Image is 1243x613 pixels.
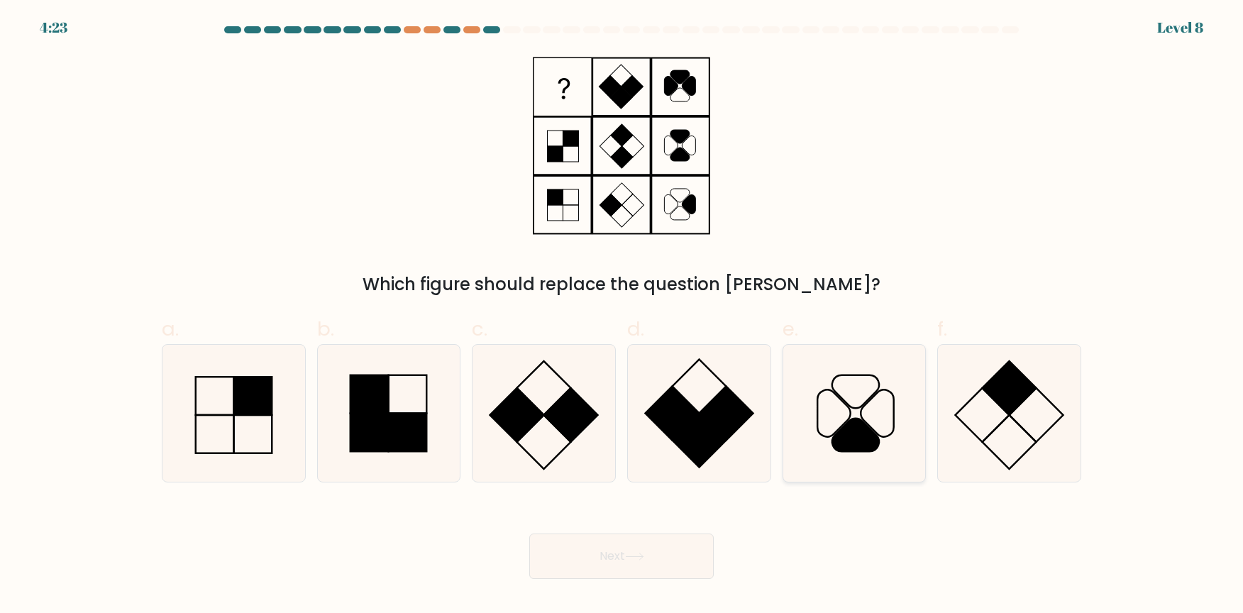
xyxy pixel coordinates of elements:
span: e. [783,315,798,343]
span: c. [472,315,487,343]
span: a. [162,315,179,343]
span: d. [627,315,644,343]
div: 4:23 [40,17,67,38]
div: Which figure should replace the question [PERSON_NAME]? [170,272,1073,297]
span: b. [317,315,334,343]
div: Level 8 [1157,17,1203,38]
span: f. [937,315,947,343]
button: Next [529,534,714,579]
